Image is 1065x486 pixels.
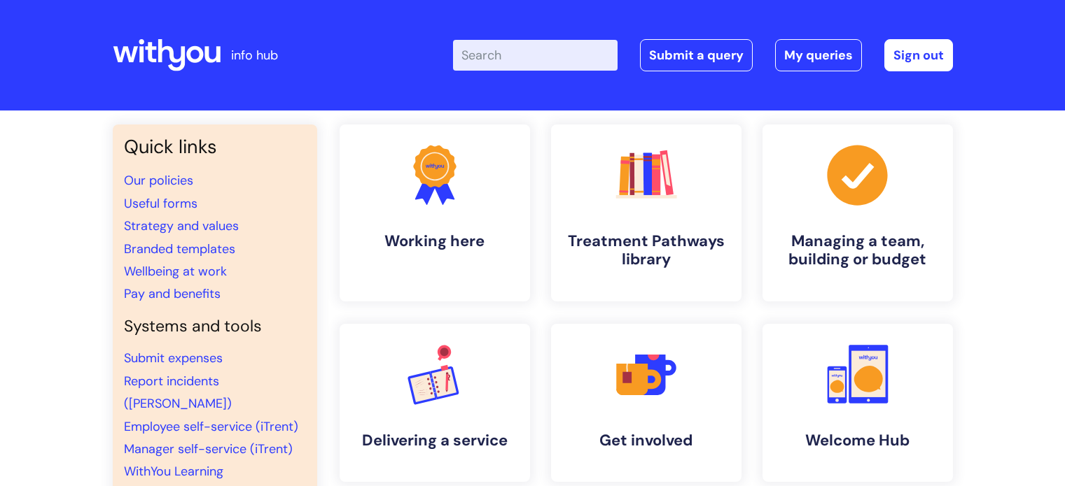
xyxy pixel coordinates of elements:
a: Wellbeing at work [124,263,227,280]
p: info hub [231,44,278,66]
a: Treatment Pathways library [551,124,742,301]
a: Employee self-service (iTrent) [124,418,298,435]
h4: Working here [351,232,519,250]
a: Strategy and values [124,217,239,234]
a: WithYou Learning [124,463,223,480]
a: Submit expenses [124,350,223,366]
a: Branded templates [124,241,235,257]
h4: Welcome Hub [774,431,942,450]
h4: Managing a team, building or budget [774,232,942,269]
input: Search [453,40,618,71]
a: My queries [775,39,862,71]
a: Manager self-service (iTrent) [124,441,293,457]
a: Delivering a service [340,324,530,482]
a: Sign out [884,39,953,71]
a: Submit a query [640,39,753,71]
a: Working here [340,124,530,301]
a: Get involved [551,324,742,482]
a: Report incidents ([PERSON_NAME]) [124,373,232,412]
a: Our policies [124,172,193,189]
a: Managing a team, building or budget [763,124,953,301]
h4: Treatment Pathways library [562,232,730,269]
h4: Systems and tools [124,317,306,336]
h4: Get involved [562,431,730,450]
a: Pay and benefits [124,285,221,302]
div: | - [453,39,953,71]
a: Useful forms [124,195,197,212]
h3: Quick links [124,136,306,158]
a: Welcome Hub [763,324,953,482]
h4: Delivering a service [351,431,519,450]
